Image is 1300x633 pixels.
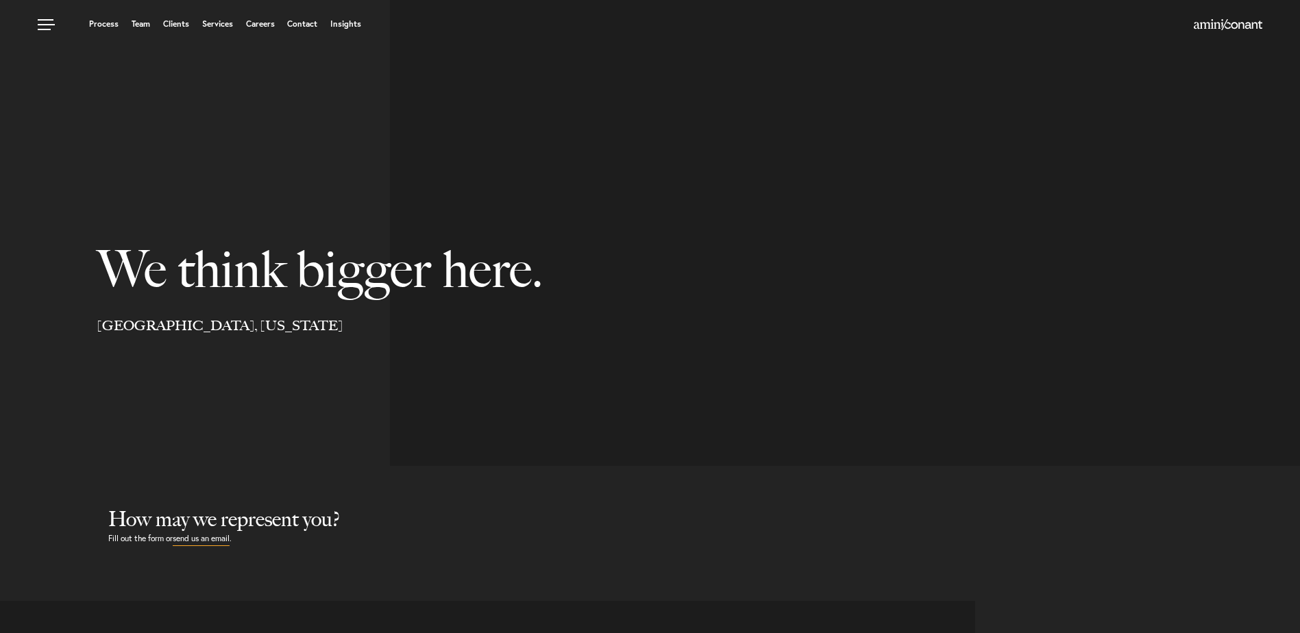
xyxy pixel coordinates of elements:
[173,532,230,546] a: send us an email
[132,20,150,28] a: Team
[108,532,1300,546] p: Fill out the form or .
[108,507,1300,532] h2: How may we represent you?
[202,20,233,28] a: Services
[287,20,317,28] a: Contact
[330,20,361,28] a: Insights
[1194,19,1262,30] img: Amini & Conant
[163,20,189,28] a: Clients
[89,20,119,28] a: Process
[246,20,275,28] a: Careers
[1194,20,1262,31] a: Home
